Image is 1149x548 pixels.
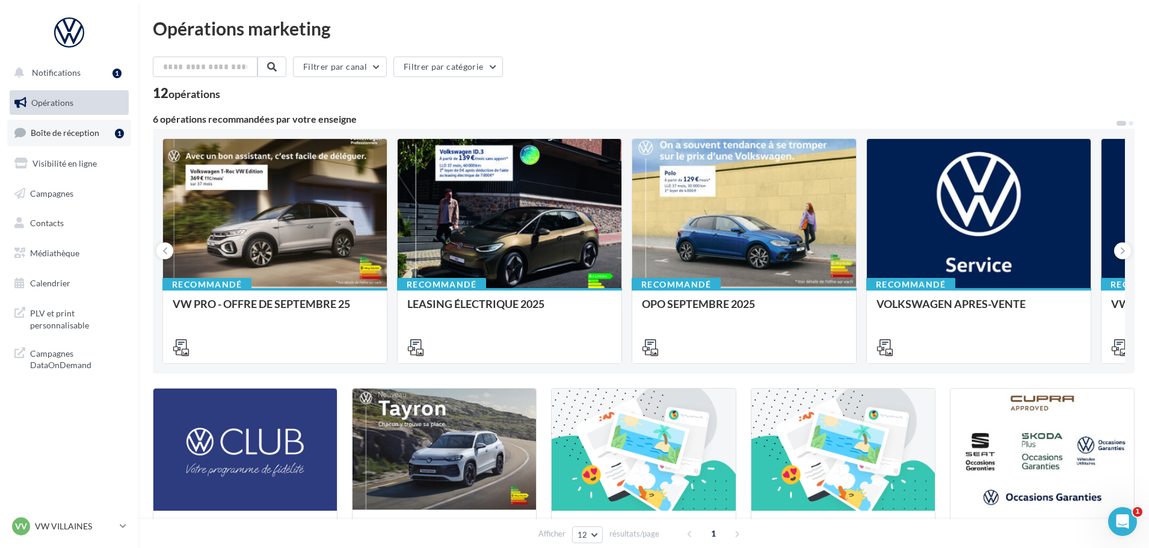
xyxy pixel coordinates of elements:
span: résultats/page [609,528,659,540]
a: Campagnes DataOnDemand [7,340,131,376]
span: Afficher [538,528,565,540]
a: Contacts [7,211,131,236]
span: Notifications [32,67,81,78]
div: Opérations marketing [153,19,1135,37]
a: Opérations [7,90,131,115]
button: Notifications 1 [7,60,126,85]
p: VW VILLAINES [35,520,115,532]
div: 6 opérations recommandées par votre enseigne [153,114,1115,124]
span: PLV et print personnalisable [30,305,124,331]
button: 12 [572,526,603,543]
div: Recommandé [162,278,251,291]
span: Boîte de réception [31,128,99,138]
span: Contacts [30,218,64,228]
div: Recommandé [866,278,955,291]
div: OPO SEPTEMBRE 2025 [642,298,846,322]
a: PLV et print personnalisable [7,300,131,336]
span: Campagnes [30,188,73,198]
div: 12 [153,87,220,100]
div: opérations [168,88,220,99]
span: Visibilité en ligne [32,158,97,168]
span: 1 [1133,507,1142,517]
a: Visibilité en ligne [7,151,131,176]
div: 1 [115,129,124,138]
div: LEASING ÉLECTRIQUE 2025 [407,298,612,322]
button: Filtrer par catégorie [393,57,503,77]
a: Campagnes [7,181,131,206]
div: VOLKSWAGEN APRES-VENTE [876,298,1081,322]
span: 1 [704,524,723,543]
div: VW PRO - OFFRE DE SEPTEMBRE 25 [173,298,377,322]
div: Recommandé [397,278,486,291]
a: VV VW VILLAINES [10,515,129,538]
span: Calendrier [30,278,70,288]
iframe: Intercom live chat [1108,507,1137,536]
a: Boîte de réception1 [7,120,131,146]
a: Calendrier [7,271,131,296]
div: 1 [112,69,122,78]
span: Médiathèque [30,248,79,258]
div: Recommandé [632,278,721,291]
span: Opérations [31,97,73,108]
a: Médiathèque [7,241,131,266]
span: 12 [578,530,588,540]
span: VV [15,520,27,532]
button: Filtrer par canal [293,57,387,77]
span: Campagnes DataOnDemand [30,345,124,371]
